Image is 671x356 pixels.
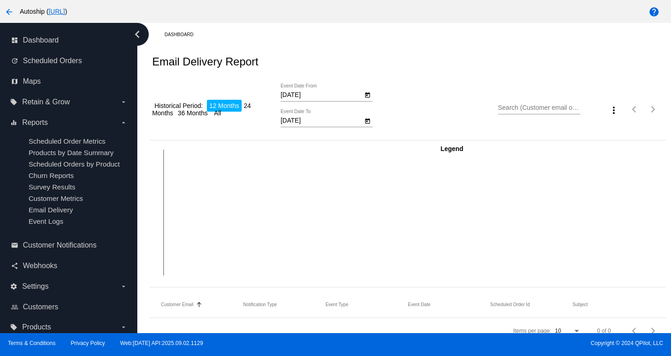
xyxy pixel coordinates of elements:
a: Web:[DATE] API:2025.09.02.1129 [120,340,203,346]
button: Change sorting for NotificationType [243,302,277,307]
a: Churn Reports [28,172,74,179]
a: Privacy Policy [71,340,105,346]
div: Items per page: [513,328,551,334]
span: Reports [22,119,48,127]
i: arrow_drop_down [120,98,127,106]
li: 36 Months [175,107,210,119]
a: share Webhooks [11,259,127,273]
span: Copyright © 2024 QPilot, LLC [343,340,663,346]
a: Scheduled Orders by Product [28,160,119,168]
span: Autoship ( ) [20,8,67,15]
span: 10 [555,328,561,334]
h2: Email Delivery Report [152,55,258,68]
button: Previous page [626,322,644,340]
a: Event Logs [28,217,63,225]
span: Retain & Grow [22,98,70,106]
button: Next page [644,100,662,119]
button: Change sorting for CreatedUtc [408,302,430,307]
span: Settings [22,282,49,291]
a: email Customer Notifications [11,238,127,253]
a: map Maps [11,74,127,89]
span: Customer Notifications [23,241,97,249]
button: Next page [644,322,662,340]
i: arrow_drop_down [120,324,127,331]
button: Change sorting for Subject [573,302,588,307]
i: arrow_drop_down [120,283,127,290]
mat-icon: help [649,6,660,17]
button: Change sorting for EmailTo [161,302,193,307]
button: Open calendar [363,90,373,99]
input: Search (Customer email or subject) [498,104,580,112]
li: 12 Months [207,100,241,112]
li: Historical Period: [152,100,205,112]
div: 0 of 0 [597,328,611,334]
button: Change sorting for EventType [325,302,348,307]
mat-icon: arrow_back [4,6,15,17]
a: dashboard Dashboard [11,33,127,48]
a: Email Delivery [28,206,73,214]
a: Dashboard [164,27,201,42]
i: chevron_left [130,27,145,42]
i: equalizer [10,119,17,126]
a: update Scheduled Orders [11,54,127,68]
a: Products by Date Summary [28,149,114,156]
i: share [11,262,18,270]
span: Customers [23,303,58,311]
li: All [212,107,224,119]
mat-select: Items per page: [555,328,581,334]
button: Open calendar [363,116,373,125]
button: Previous page [626,100,644,119]
span: Legend [440,145,463,152]
span: Products [22,323,51,331]
a: Terms & Conditions [8,340,55,346]
a: Survey Results [28,183,75,191]
span: Dashboard [23,36,59,44]
button: Change sorting for ScheduledOrderId [490,302,530,307]
i: settings [10,283,17,290]
input: Event Date From [281,92,363,99]
input: Event Date To [281,117,363,124]
a: Customer Metrics [28,194,83,202]
span: Webhooks [23,262,57,270]
li: 24 Months [152,100,251,119]
i: email [11,242,18,249]
a: Scheduled Order Metrics [28,137,105,145]
i: local_offer [10,98,17,106]
i: local_offer [10,324,17,331]
i: map [11,78,18,85]
span: Scheduled Orders [23,57,82,65]
i: arrow_drop_down [120,119,127,126]
a: [URL] [49,8,65,15]
i: dashboard [11,37,18,44]
i: update [11,57,18,65]
a: people_outline Customers [11,300,127,314]
i: people_outline [11,303,18,311]
mat-icon: more_vert [608,105,619,116]
span: Maps [23,77,41,86]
